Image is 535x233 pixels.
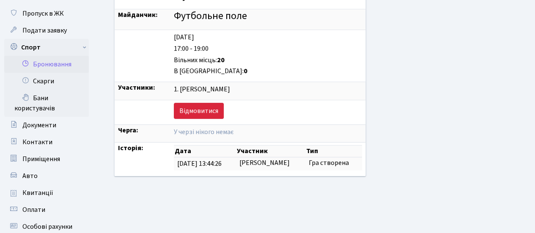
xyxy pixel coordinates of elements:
a: Скарги [4,73,89,90]
a: Авто [4,167,89,184]
span: Контакти [22,137,52,147]
th: Участник [236,145,305,157]
div: 1. [PERSON_NAME] [174,85,362,94]
a: Пропуск в ЖК [4,5,89,22]
a: Бронювання [4,56,89,73]
span: Оплати [22,205,45,214]
div: [DATE] [174,33,362,42]
span: Авто [22,171,38,181]
b: 0 [244,66,247,76]
strong: Участники: [118,83,155,92]
span: У черзі нікого немає [174,127,233,137]
a: Відмовитися [174,103,224,119]
strong: Черга: [118,126,138,135]
span: Подати заявку [22,26,67,35]
th: Дата [174,145,236,157]
span: Особові рахунки [22,222,72,231]
a: Контакти [4,134,89,151]
a: Подати заявку [4,22,89,39]
a: Документи [4,117,89,134]
a: Оплати [4,201,89,218]
td: [PERSON_NAME] [236,157,305,170]
a: Квитанції [4,184,89,201]
div: Вільних місць: [174,55,362,65]
strong: Майданчик: [118,10,158,19]
a: Бани користувачів [4,90,89,117]
span: Приміщення [22,154,60,164]
td: [DATE] 13:44:26 [174,157,236,170]
th: Тип [305,145,362,157]
a: Приміщення [4,151,89,167]
a: Спорт [4,39,89,56]
span: Квитанції [22,188,53,197]
b: 20 [217,55,225,65]
span: Документи [22,121,56,130]
strong: Історія: [118,143,143,153]
h4: Футбольне поле [174,10,362,22]
div: В [GEOGRAPHIC_DATA]: [174,66,362,76]
div: 17:00 - 19:00 [174,44,362,54]
span: Пропуск в ЖК [22,9,64,18]
span: Гра створена [309,158,349,167]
